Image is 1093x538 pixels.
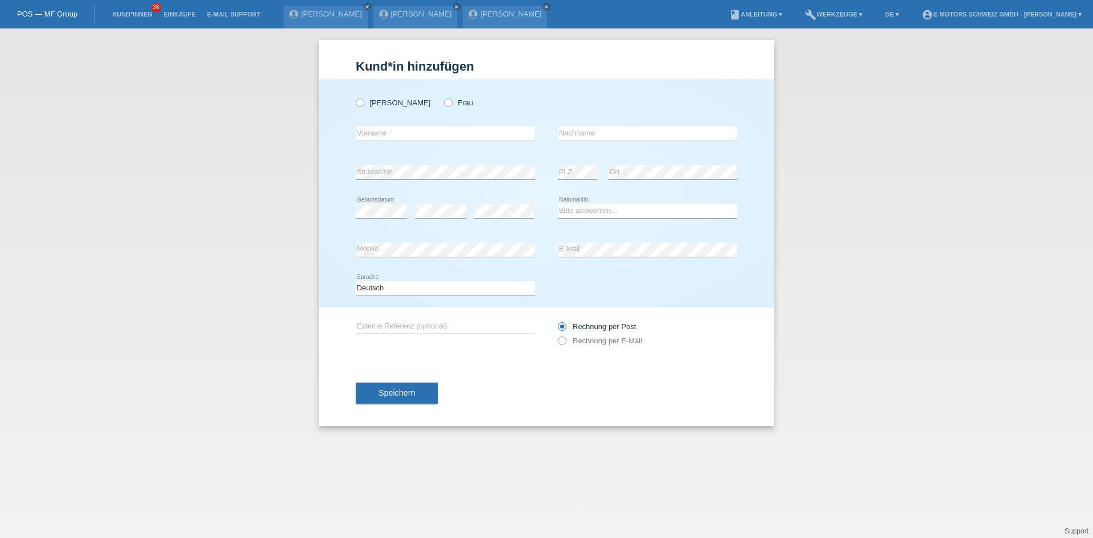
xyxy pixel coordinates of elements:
span: 36 [151,3,161,13]
input: Rechnung per Post [558,322,565,336]
input: [PERSON_NAME] [356,98,363,106]
i: build [805,9,816,20]
span: Speichern [379,388,415,397]
label: [PERSON_NAME] [356,98,430,107]
a: E-Mail Support [202,11,266,18]
i: book [729,9,741,20]
a: account_circleE-Motors Schweiz GmbH - [PERSON_NAME] ▾ [916,11,1087,18]
a: Kund*innen [106,11,158,18]
a: close [363,3,371,11]
a: Einkäufe [158,11,201,18]
input: Rechnung per E-Mail [558,336,565,351]
h1: Kund*in hinzufügen [356,59,737,73]
i: account_circle [922,9,933,20]
a: buildWerkzeuge ▾ [799,11,868,18]
input: Frau [444,98,451,106]
a: [PERSON_NAME] [301,10,362,18]
a: close [453,3,461,11]
label: Frau [444,98,473,107]
i: close [364,4,370,10]
i: close [544,4,549,10]
a: close [543,3,550,11]
a: bookAnleitung ▾ [724,11,788,18]
a: Support [1065,527,1088,535]
a: DE ▾ [880,11,905,18]
button: Speichern [356,383,438,404]
label: Rechnung per E-Mail [558,336,642,345]
i: close [454,4,459,10]
a: [PERSON_NAME] [480,10,541,18]
label: Rechnung per Post [558,322,636,331]
a: [PERSON_NAME] [391,10,452,18]
a: POS — MF Group [17,10,77,18]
